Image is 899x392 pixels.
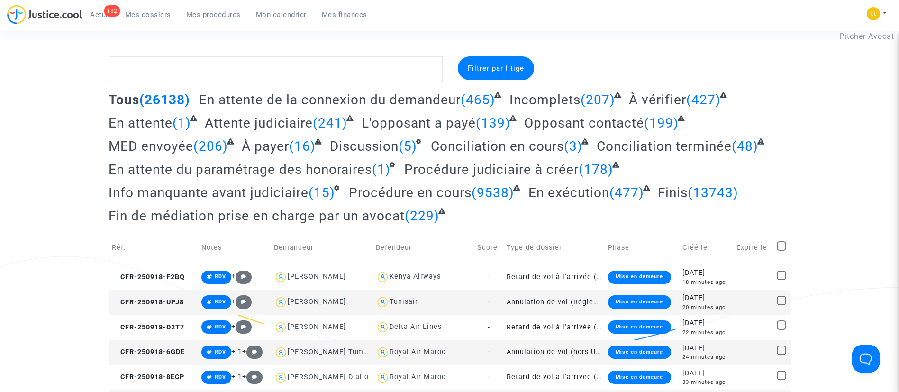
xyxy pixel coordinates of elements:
span: (427) [686,92,721,108]
span: CFR-250918-6GDE [112,348,185,356]
span: En attente [109,115,173,131]
div: Mise en demeure [608,371,671,384]
img: icon-user.svg [376,371,390,384]
span: (199) [644,115,679,131]
span: (229) [405,208,439,224]
span: En attente de la connexion du demandeur [199,92,461,108]
span: Finis [658,185,688,201]
span: + [231,272,252,280]
span: En attente du paramétrage des honoraires [109,162,372,177]
span: CFR-250918-F2BQ [112,273,185,281]
div: Mise en demeure [608,295,671,309]
td: Retard de vol à l'arrivée (hors UE - Convention de [GEOGRAPHIC_DATA]) [503,365,605,390]
div: [PERSON_NAME] [288,273,346,281]
span: À vérifier [629,92,686,108]
span: (1) [173,115,191,131]
span: L'opposant a payé [362,115,476,131]
span: Mes finances [322,10,367,19]
span: Procédure en cours [349,185,472,201]
span: (465) [461,92,495,108]
div: [PERSON_NAME] [288,323,346,331]
div: [PERSON_NAME] Diallo [288,373,369,381]
img: icon-user.svg [376,320,390,334]
td: Demandeur [271,231,372,264]
span: RDV [215,299,226,305]
div: Delta Air Lines [390,323,442,331]
span: Mon calendrier [256,10,307,19]
img: icon-user.svg [274,320,288,334]
img: icon-user.svg [376,346,390,359]
span: CFR-250918-8ECP [112,373,184,381]
td: Score [474,231,503,264]
span: Actus [90,10,110,19]
span: - [488,273,490,281]
span: (206) [193,138,228,154]
img: 6fca9af68d76bfc0a5525c74dfee314f [867,7,880,20]
div: [PERSON_NAME] Tumba [288,348,372,356]
span: - [488,348,490,356]
span: Attente judiciaire [205,115,313,131]
span: À payer [242,138,289,154]
span: (16) [289,138,316,154]
span: Conciliation en cours [431,138,564,154]
div: [DATE] [682,318,730,328]
span: CFR-250918-UPJ8 [112,298,184,306]
div: 24 minutes ago [682,353,730,361]
span: (15) [309,185,335,201]
span: + [242,373,263,381]
div: Kenya Airways [390,273,441,281]
td: Créé le [679,231,733,264]
td: Expire le [733,231,773,264]
td: Annulation de vol (Règlement CE n°261/2004) [503,290,605,315]
span: RDV [215,374,226,380]
a: Mes dossiers [118,8,179,22]
span: RDV [215,349,226,355]
iframe: Help Scout Beacon - Open [852,345,880,373]
span: (9538) [472,185,514,201]
span: En exécution [528,185,609,201]
span: (241) [313,115,347,131]
span: Discussion [330,138,399,154]
span: + [242,347,263,356]
span: - [488,298,490,306]
img: icon-user.svg [376,270,390,284]
div: 22 minutes ago [682,328,730,337]
span: MED envoyée [109,138,193,154]
div: Tunisair [390,298,418,306]
span: Fin de médiation prise en charge par un avocat [109,208,405,224]
span: Opposant contacté [524,115,644,131]
div: [DATE] [682,343,730,354]
span: (178) [579,162,613,177]
div: 132 [104,5,120,17]
span: RDV [215,273,226,280]
span: Procédure judiciaire à créer [404,162,579,177]
span: RDV [215,324,226,330]
td: Phase [605,231,679,264]
span: + [231,322,252,330]
div: [DATE] [682,293,730,303]
span: + 1 [231,347,242,356]
span: Incomplets [509,92,581,108]
div: 33 minutes ago [682,378,730,386]
span: Info manquante avant judiciaire [109,185,309,201]
td: Annulation de vol (hors UE - Convention de [GEOGRAPHIC_DATA]) [503,340,605,365]
span: Mes procédures [186,10,241,19]
img: icon-user.svg [274,295,288,309]
span: + 1 [231,373,242,381]
td: Retard de vol à l'arrivée (Règlement CE n°261/2004) [503,315,605,340]
div: Mise en demeure [608,346,671,359]
span: (13743) [688,185,738,201]
td: Réf. [109,231,199,264]
span: Conciliation terminée [597,138,732,154]
div: Mise en demeure [608,271,671,284]
a: 132Actus [82,8,118,22]
img: icon-user.svg [274,270,288,284]
div: Royal Air Maroc [390,348,446,356]
a: Mes procédures [179,8,248,22]
span: (139) [476,115,510,131]
span: - [488,373,490,381]
td: Notes [198,231,271,264]
span: Filtrer par litige [468,64,524,73]
div: Mise en demeure [608,320,671,334]
span: (5) [399,138,417,154]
